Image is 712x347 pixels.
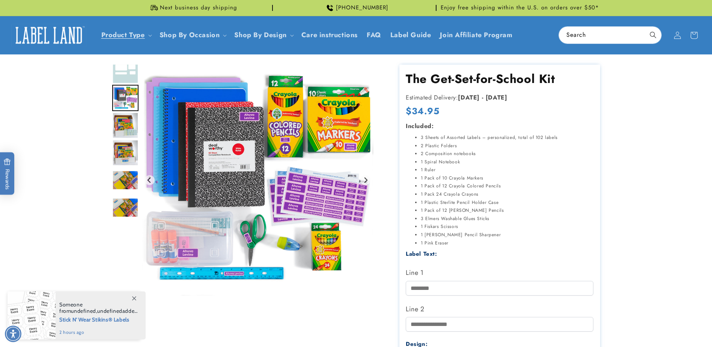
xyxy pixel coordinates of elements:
li: 3 Elmers Washable Glues Sticks [421,215,593,223]
li: 1 Fiskars Scissors [421,223,593,231]
img: null [142,65,373,296]
span: Someone from , added this product to their cart. [59,302,138,314]
button: Previous slide [145,175,155,185]
a: Care instructions [297,26,362,44]
div: Go to slide 6 [112,167,138,193]
label: Line 1 [406,267,593,279]
div: Go to slide 5 [112,140,138,166]
strong: [DATE] [486,93,507,102]
img: null [112,112,138,139]
span: Stick N' Wear Stikins® Labels [59,314,138,324]
li: 1 [PERSON_NAME] Pencil Sharpener [421,231,593,239]
span: undefined [97,308,122,314]
li: 1 Pack of 12 [PERSON_NAME] Pencils [421,207,593,215]
span: Join Affiliate Program [440,31,512,39]
li: 1 Spiral Notebook [421,158,593,166]
img: null [112,170,138,190]
img: null [112,140,138,166]
span: FAQ [367,31,381,39]
span: Care instructions [301,31,358,39]
span: Label Guide [390,31,431,39]
iframe: Sign Up via Text for Offers [6,287,95,309]
li: 1 Plastic Sterlite Pencil Holder Case [421,199,593,207]
li: 1 Pink Eraser [421,239,593,247]
div: Go to slide 4 [112,112,138,139]
span: 2 hours ago [59,329,138,336]
span: Shop By Occasion [160,31,220,39]
li: 1 Pack 24 Crayola Crayons [421,190,593,199]
span: [PHONE_NUMBER] [336,4,388,12]
li: 1 Ruler [421,166,593,174]
h1: The Get-Set-for-School Kit [406,71,593,87]
summary: Shop By Design [230,26,297,44]
div: Accessibility Menu [5,326,21,342]
strong: - [482,93,484,102]
a: Join Affiliate Program [435,26,517,44]
span: Next business day shipping [160,4,237,12]
img: null [112,198,138,218]
media-gallery: Gallery Viewer [112,65,381,299]
label: Line 2 [406,303,593,315]
div: Go to slide 7 [112,195,138,221]
summary: Shop By Occasion [155,26,230,44]
a: Label Guide [386,26,436,44]
iframe: Gorgias Floating Chat [554,312,704,339]
a: Shop By Design [234,30,286,40]
div: Go to slide 3 [112,85,138,111]
p: Estimated Delivery: [406,92,593,103]
summary: Product Type [97,26,155,44]
span: Rewards [4,158,11,190]
button: Search [645,27,661,43]
img: Label Land [11,24,86,47]
img: null [112,85,138,111]
label: Label Text: [406,250,437,258]
span: $34.95 [406,105,440,117]
span: Enjoy free shipping within the U.S. on orders over $50* [441,4,599,12]
li: 1 Pack of 12 Crayola Colored Pencils [421,182,593,190]
strong: Included: [406,122,434,130]
button: Next slide [360,175,370,185]
div: Go to slide 2 [112,57,138,84]
li: 1 Pack of 10 Crayola Markers [421,174,593,183]
a: FAQ [362,26,386,44]
li: 2 Plastic Folders [421,142,593,150]
img: null [112,57,138,84]
a: Label Land [9,21,89,50]
li: 2 Composition notebooks [421,150,593,158]
a: Product Type [101,30,145,40]
li: 3 Sheets of Assorted Labels – personalized, total of 102 labels [421,134,593,142]
strong: [DATE] [458,93,480,102]
span: undefined [71,308,96,314]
